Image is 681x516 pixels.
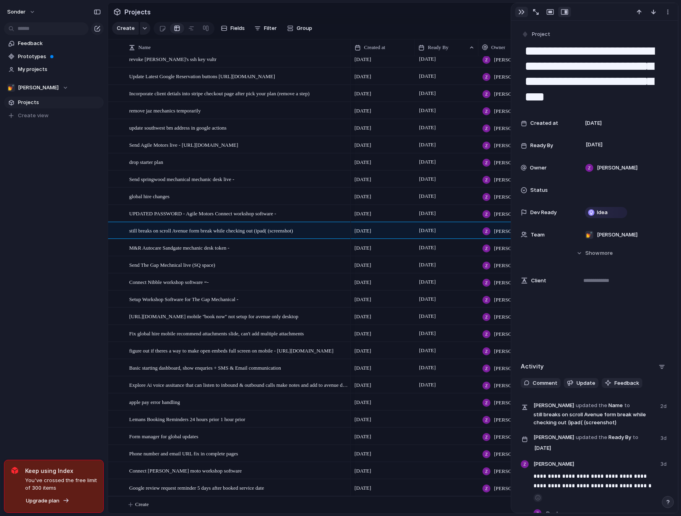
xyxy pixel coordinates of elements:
span: [PERSON_NAME] [494,364,535,372]
span: [PERSON_NAME] [494,244,535,252]
span: [DATE] [354,141,371,149]
span: Name [138,43,151,51]
span: Project [532,30,550,38]
span: Dev Ready [530,209,557,217]
span: more [600,249,613,257]
span: [PERSON_NAME] [494,484,535,492]
a: My projects [4,63,104,75]
span: [DATE] [417,380,438,390]
button: Upgrade plan [24,495,72,506]
span: [DATE] [417,89,438,98]
span: [PERSON_NAME] [494,296,535,304]
span: still breaks on scroll Avenue form break while checking out (ipad( (screenshot) [129,226,293,235]
span: Filter [264,24,277,32]
span: Ready By [428,43,449,51]
span: Client [531,277,546,285]
span: [DATE] [417,226,438,235]
span: Setup Workshop Software for The Gap Mechanical - [129,294,238,303]
button: sonder [4,6,39,18]
span: M&R Autocare Sandgate mechanic desk token - [129,243,229,252]
span: Feedback [18,39,101,47]
span: Explore Ai voice assitance that can listen to inbound & outbound calls make notes and add to aven... [129,380,348,389]
span: Ready By [533,433,655,454]
span: [DATE] [354,416,371,423]
span: Update [577,379,595,387]
span: update southwest bm address in google actions [129,123,226,132]
h2: Activity [521,362,544,371]
button: Fields [218,22,248,35]
span: Comment [533,379,557,387]
span: [DATE] [417,106,438,115]
span: [DATE] [354,261,371,269]
span: [DATE] [354,210,371,218]
span: Fix global hire mobile recommend attachments slide, can't add multiple attachments [129,329,304,338]
span: sonder [7,8,26,16]
span: [PERSON_NAME] [494,279,535,287]
button: Group [283,22,316,35]
button: Create view [4,110,104,122]
span: [DATE] [417,329,438,338]
span: [DATE] [354,330,371,338]
span: [DATE] [417,311,438,321]
span: [DATE] [354,227,371,235]
span: [DATE] [354,467,371,475]
span: Google review request reminder 5 days after booked service date [129,483,264,492]
span: [PERSON_NAME] [494,210,535,218]
span: [DATE] [417,209,438,218]
span: [PERSON_NAME] [494,467,535,475]
span: [PERSON_NAME] [494,193,535,201]
span: [DATE] [354,90,371,98]
button: Comment [521,378,561,388]
span: Send Agile Motors live - [URL][DOMAIN_NAME] [129,140,238,149]
span: global hire changes [129,191,169,201]
span: [PERSON_NAME] [494,56,535,64]
span: Prototypes [18,53,101,61]
a: Projects [4,97,104,108]
span: Owner [530,164,547,172]
span: [DATE] [354,278,371,286]
span: [DATE] [417,294,438,304]
span: Show [585,249,600,257]
span: [PERSON_NAME] [494,227,535,235]
span: [PERSON_NAME] [494,124,535,132]
span: You've crossed the free limit of 300 items [25,477,97,492]
span: [DATE] [354,73,371,81]
span: Lemans Booking Reminders 24 hours prior 1 hour prior [129,414,245,423]
span: [DATE] [585,119,602,127]
a: Prototypes [4,51,104,63]
span: [DATE] [354,381,371,389]
span: [DATE] [417,123,438,132]
span: [PERSON_NAME] [494,416,535,424]
span: [DATE] [532,443,553,453]
div: 💅 [7,84,15,92]
button: Filter [251,22,280,35]
span: [DATE] [354,295,371,303]
span: [DATE] [354,107,371,115]
span: to [633,433,638,441]
span: [PERSON_NAME] [533,460,574,468]
span: 3d [660,460,668,470]
span: drop starter plan [129,157,163,166]
span: Status [530,186,548,194]
span: [PERSON_NAME] [533,433,574,441]
span: Upgrade plan [26,497,59,505]
span: [PERSON_NAME] [494,90,535,98]
span: [DATE] [354,433,371,441]
span: Created at [364,43,385,51]
span: Keep using Index [25,467,97,475]
span: [DATE] [417,174,438,184]
span: [DATE] [417,363,438,372]
span: Create [117,24,135,32]
span: [PERSON_NAME] [494,330,535,338]
span: [PERSON_NAME] [533,402,574,410]
span: 3d [660,433,668,442]
span: [DATE] [354,158,371,166]
span: [DATE] [354,347,371,355]
span: Send springwood mechanical mechanic desk live - [129,174,234,183]
span: [PERSON_NAME] [494,382,535,390]
span: Create view [18,112,49,120]
span: [PERSON_NAME] [494,433,535,441]
span: Connect Nibble workshop software =- [129,277,209,286]
span: [DATE] [417,157,438,167]
span: revoke [PERSON_NAME]'s ssh key vultr [129,54,217,63]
